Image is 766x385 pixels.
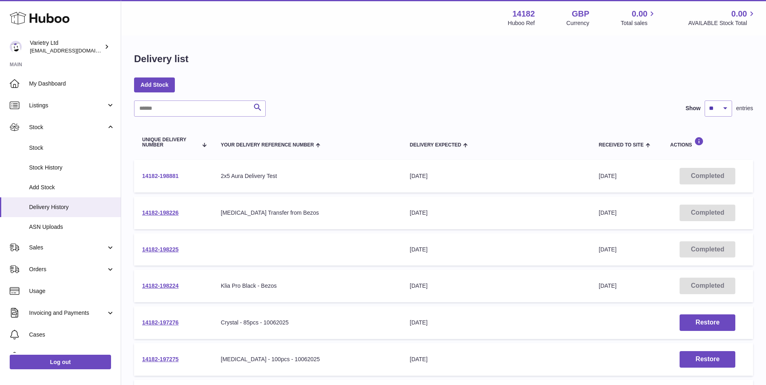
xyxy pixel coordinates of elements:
span: Add Stock [29,184,115,191]
span: ASN Uploads [29,223,115,231]
span: Orders [29,266,106,273]
h1: Delivery list [134,52,189,65]
div: Varietry Ltd [30,39,103,54]
span: Sales [29,244,106,251]
span: [DATE] [599,282,617,289]
span: AVAILABLE Stock Total [688,19,756,27]
div: [DATE] [410,282,583,290]
span: Total sales [621,19,657,27]
div: Currency [567,19,590,27]
span: Delivery History [29,203,115,211]
a: Log out [10,355,111,369]
div: Huboo Ref [508,19,535,27]
span: Delivery Expected [410,142,461,148]
span: [DATE] [599,209,617,216]
span: Stock History [29,164,115,172]
a: 14182-197275 [142,356,178,362]
div: [MEDICAL_DATA] - 100pcs - 10062025 [221,356,394,363]
div: [DATE] [410,172,583,180]
a: Add Stock [134,77,175,92]
span: Unique Delivery Number [142,137,197,148]
span: Usage [29,287,115,295]
img: internalAdmin-14182@internal.huboo.com [10,41,22,53]
span: entries [736,105,753,112]
button: Restore [680,351,735,368]
div: Crystal - 85pcs - 10062025 [221,319,394,326]
a: 14182-198226 [142,209,178,216]
span: Cases [29,331,115,339]
span: [EMAIL_ADDRESS][DOMAIN_NAME] [30,47,119,54]
span: Stock [29,144,115,152]
div: 2x5 Aura Delivery Test [221,172,394,180]
a: 0.00 Total sales [621,8,657,27]
span: 0.00 [632,8,648,19]
div: Actions [670,137,745,148]
a: 14182-198881 [142,173,178,179]
a: 0.00 AVAILABLE Stock Total [688,8,756,27]
button: Restore [680,314,735,331]
div: [DATE] [410,356,583,363]
strong: 14182 [512,8,535,19]
div: [DATE] [410,209,583,217]
span: Stock [29,123,106,131]
span: [DATE] [599,246,617,253]
a: 14182-198225 [142,246,178,253]
span: Your Delivery Reference Number [221,142,314,148]
div: [MEDICAL_DATA] Transfer from Bezos [221,209,394,217]
span: [DATE] [599,173,617,179]
div: Klia Pro Black - Bezos [221,282,394,290]
a: 14182-198224 [142,282,178,289]
span: My Dashboard [29,80,115,88]
span: Invoicing and Payments [29,309,106,317]
div: [DATE] [410,246,583,253]
span: Received to Site [599,142,644,148]
a: 14182-197276 [142,319,178,326]
span: 0.00 [731,8,747,19]
label: Show [686,105,701,112]
span: Listings [29,102,106,109]
strong: GBP [572,8,589,19]
div: [DATE] [410,319,583,326]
